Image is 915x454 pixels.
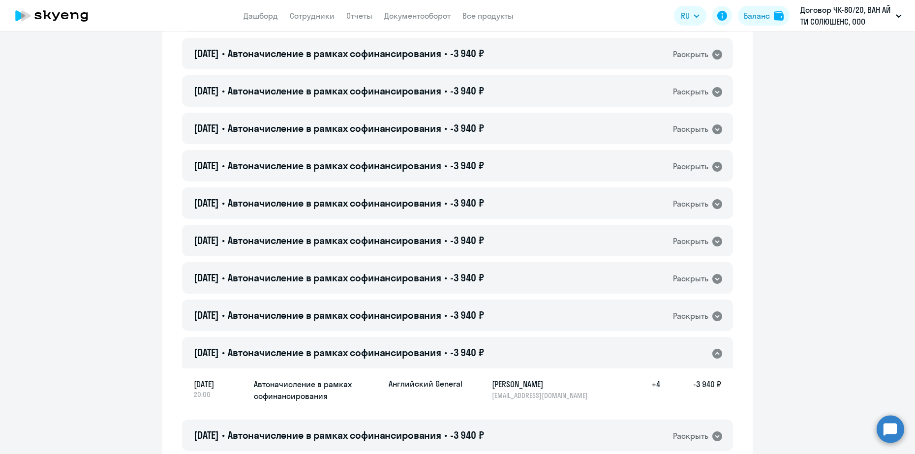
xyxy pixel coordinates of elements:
[384,11,451,21] a: Документооборот
[450,197,484,209] span: -3 940 ₽
[450,309,484,321] span: -3 940 ₽
[228,272,441,284] span: Автоначисление в рамках софинансирования
[492,378,593,390] h5: [PERSON_NAME]
[738,6,790,26] button: Балансbalance
[222,85,225,97] span: •
[254,378,381,402] h5: Автоначисление в рамках софинансирования
[444,429,447,441] span: •
[450,47,484,60] span: -3 940 ₽
[194,47,219,60] span: [DATE]
[450,159,484,172] span: -3 940 ₽
[222,429,225,441] span: •
[228,346,441,359] span: Автоначисление в рамках софинансирования
[450,429,484,441] span: -3 940 ₽
[450,272,484,284] span: -3 940 ₽
[444,272,447,284] span: •
[222,346,225,359] span: •
[444,47,447,60] span: •
[228,429,441,441] span: Автоначисление в рамках софинансирования
[194,309,219,321] span: [DATE]
[244,11,278,21] a: Дашборд
[346,11,372,21] a: Отчеты
[774,11,784,21] img: balance
[222,122,225,134] span: •
[492,391,593,400] p: [EMAIL_ADDRESS][DOMAIN_NAME]
[194,159,219,172] span: [DATE]
[194,234,219,246] span: [DATE]
[228,159,441,172] span: Автоначисление в рамках софинансирования
[450,122,484,134] span: -3 940 ₽
[194,85,219,97] span: [DATE]
[450,346,484,359] span: -3 940 ₽
[444,234,447,246] span: •
[222,309,225,321] span: •
[673,235,708,247] div: Раскрыть
[673,430,708,442] div: Раскрыть
[800,4,892,28] p: Договор ЧК-80/20, ВАН АЙ ТИ СОЛЮШЕНС, ООО
[450,85,484,97] span: -3 940 ₽
[673,272,708,285] div: Раскрыть
[444,346,447,359] span: •
[462,11,514,21] a: Все продукты
[444,85,447,97] span: •
[444,122,447,134] span: •
[222,159,225,172] span: •
[194,197,219,209] span: [DATE]
[222,197,225,209] span: •
[194,272,219,284] span: [DATE]
[444,159,447,172] span: •
[795,4,907,28] button: Договор ЧК-80/20, ВАН АЙ ТИ СОЛЮШЕНС, ООО
[674,6,706,26] button: RU
[194,346,219,359] span: [DATE]
[673,123,708,135] div: Раскрыть
[389,378,462,389] p: Английский General
[228,122,441,134] span: Автоначисление в рамках софинансирования
[228,47,441,60] span: Автоначисление в рамках софинансирования
[660,378,721,400] h5: -3 940 ₽
[744,10,770,22] div: Баланс
[290,11,335,21] a: Сотрудники
[673,160,708,173] div: Раскрыть
[222,234,225,246] span: •
[228,309,441,321] span: Автоначисление в рамках софинансирования
[444,197,447,209] span: •
[673,310,708,322] div: Раскрыть
[194,122,219,134] span: [DATE]
[444,309,447,321] span: •
[194,378,246,390] span: [DATE]
[673,48,708,61] div: Раскрыть
[228,85,441,97] span: Автоначисление в рамках софинансирования
[673,86,708,98] div: Раскрыть
[222,47,225,60] span: •
[673,198,708,210] div: Раскрыть
[450,234,484,246] span: -3 940 ₽
[222,272,225,284] span: •
[681,10,690,22] span: RU
[629,378,660,400] h5: +4
[194,429,219,441] span: [DATE]
[228,234,441,246] span: Автоначисление в рамках софинансирования
[228,197,441,209] span: Автоначисление в рамках софинансирования
[194,390,246,399] span: 20:00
